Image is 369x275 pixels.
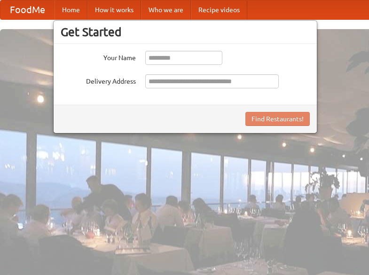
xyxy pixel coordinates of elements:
[61,74,136,86] label: Delivery Address
[61,51,136,63] label: Your Name
[191,0,247,19] a: Recipe videos
[61,25,310,39] h3: Get Started
[0,0,55,19] a: FoodMe
[55,0,87,19] a: Home
[87,0,141,19] a: How it works
[245,112,310,126] button: Find Restaurants!
[141,0,191,19] a: Who we are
